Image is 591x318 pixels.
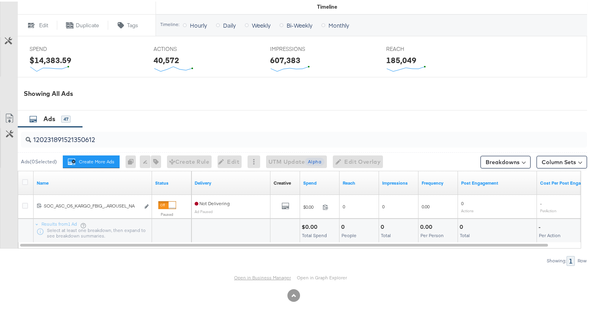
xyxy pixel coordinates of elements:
span: 0 [382,202,385,208]
div: 0 [460,222,465,229]
span: SPEND [30,44,89,51]
span: 0 [343,202,345,208]
a: The number of actions related to your Page's posts as a result of your ad. [461,178,534,185]
div: Ads ( 0 Selected) [21,157,57,164]
span: Total [381,231,391,237]
a: Open in Business Manager [234,273,291,279]
div: 607,383 [270,53,300,64]
a: Shows the current state of your Ad. [155,178,188,185]
a: Open in Graph Explorer [297,273,347,279]
div: Showing All Ads [24,88,587,97]
button: Tags [108,19,148,28]
span: Tags [127,20,138,28]
span: Per Person [420,231,444,237]
sub: Ad Paused [195,208,213,212]
div: - [538,222,543,229]
div: Showing: [546,256,567,262]
div: 185,049 [386,53,417,64]
button: Breakdowns [480,154,531,167]
span: Monthly [328,20,349,28]
div: 0.00 [420,222,435,229]
span: Per Action [539,231,561,237]
div: $14,383.59 [30,53,71,64]
div: 47 [61,114,71,121]
a: Shows the creative associated with your ad. [274,178,291,185]
span: Hourly [190,20,207,28]
span: REACH [386,44,445,51]
label: Paused [158,210,176,215]
sub: Actions [461,207,474,211]
div: 0 [381,222,386,229]
button: Create More Ads [63,154,120,166]
span: Ads [43,113,55,121]
a: Ad Name. [37,178,149,185]
span: $0.00 [303,202,319,208]
input: Search Ad Name, ID or Objective [31,127,537,143]
span: - [540,199,542,205]
div: Row [577,256,587,262]
span: People [341,231,356,237]
a: Reflects the ability of your Ad to achieve delivery. [195,178,267,185]
div: 40,572 [154,53,179,64]
span: Total Spend [302,231,327,237]
span: Edit [39,20,48,28]
span: Weekly [252,20,270,28]
span: Total [460,231,470,237]
sub: Per Action [540,207,556,211]
a: The number of times your ad was served. On mobile apps an ad is counted as served the first time ... [382,178,415,185]
span: 0 [461,199,463,205]
div: Timeline: [160,20,180,26]
a: The number of people your ad was served to. [343,178,376,185]
div: 0 [341,222,347,229]
div: Creative [274,178,291,185]
a: The total amount spent to date. [303,178,336,185]
div: $0.00 [302,222,320,229]
span: 0.00 [422,202,430,208]
span: ACTIONS [154,44,213,51]
span: Duplicate [76,20,99,28]
div: 0 [126,154,140,166]
button: Column Sets [537,154,587,167]
a: The average number of times your ad was served to each person. [422,178,455,185]
span: IMPRESSIONS [270,44,329,51]
button: Edit [17,19,57,28]
span: Bi-Weekly [287,20,312,28]
button: Duplicate [57,19,108,28]
div: 1 [567,254,575,264]
span: Daily [223,20,236,28]
div: Timeline [317,2,337,9]
div: SOC_ASC_O5_KARGO_FBIG_...AROUSEL_NA [44,201,140,208]
span: Not Delivering [195,199,230,205]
